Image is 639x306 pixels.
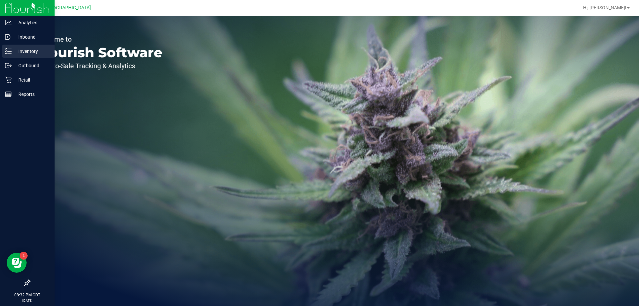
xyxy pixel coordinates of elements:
[3,292,52,298] p: 08:32 PM CDT
[5,34,12,40] inline-svg: Inbound
[5,91,12,98] inline-svg: Reports
[5,48,12,55] inline-svg: Inventory
[583,5,626,10] span: Hi, [PERSON_NAME]!
[3,298,52,303] p: [DATE]
[12,47,52,55] p: Inventory
[5,19,12,26] inline-svg: Analytics
[45,5,91,11] span: [GEOGRAPHIC_DATA]
[5,77,12,83] inline-svg: Retail
[5,62,12,69] inline-svg: Outbound
[7,253,27,273] iframe: Resource center
[12,62,52,70] p: Outbound
[12,19,52,27] p: Analytics
[36,36,162,43] p: Welcome to
[20,252,28,260] iframe: Resource center unread badge
[12,90,52,98] p: Reports
[12,76,52,84] p: Retail
[36,63,162,69] p: Seed-to-Sale Tracking & Analytics
[12,33,52,41] p: Inbound
[36,46,162,59] p: Flourish Software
